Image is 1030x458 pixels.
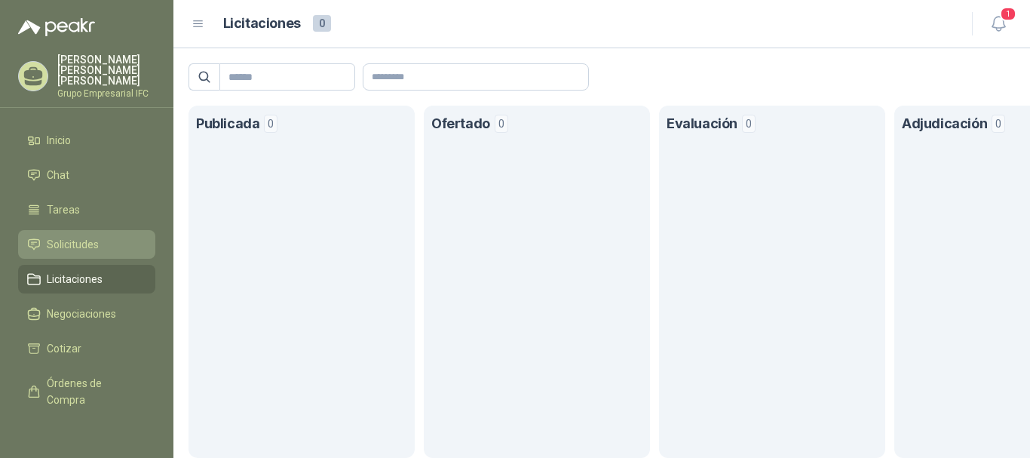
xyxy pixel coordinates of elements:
span: 0 [313,15,331,32]
span: 0 [495,115,508,133]
span: Chat [47,167,69,183]
a: Órdenes de Compra [18,369,155,414]
a: Chat [18,161,155,189]
a: Remisiones [18,420,155,449]
span: Inicio [47,132,71,149]
p: [PERSON_NAME] [PERSON_NAME] [PERSON_NAME] [57,54,155,86]
a: Tareas [18,195,155,224]
span: 0 [992,115,1005,133]
span: 1 [1000,7,1016,21]
img: Logo peakr [18,18,95,36]
a: Cotizar [18,334,155,363]
span: 0 [742,115,756,133]
a: Solicitudes [18,230,155,259]
a: Negociaciones [18,300,155,328]
button: 1 [985,11,1012,38]
h1: Ofertado [431,113,490,135]
span: Licitaciones [47,271,103,287]
span: Cotizar [47,340,81,357]
span: Órdenes de Compra [47,375,141,408]
h1: Evaluación [667,113,737,135]
span: Negociaciones [47,306,116,322]
span: Solicitudes [47,236,99,253]
p: Grupo Empresarial IFC [57,89,155,98]
h1: Adjudicación [902,113,987,135]
a: Licitaciones [18,265,155,294]
span: 0 [264,115,277,133]
span: Tareas [47,201,80,218]
h1: Licitaciones [223,13,301,35]
h1: Publicada [196,113,259,135]
a: Inicio [18,126,155,155]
